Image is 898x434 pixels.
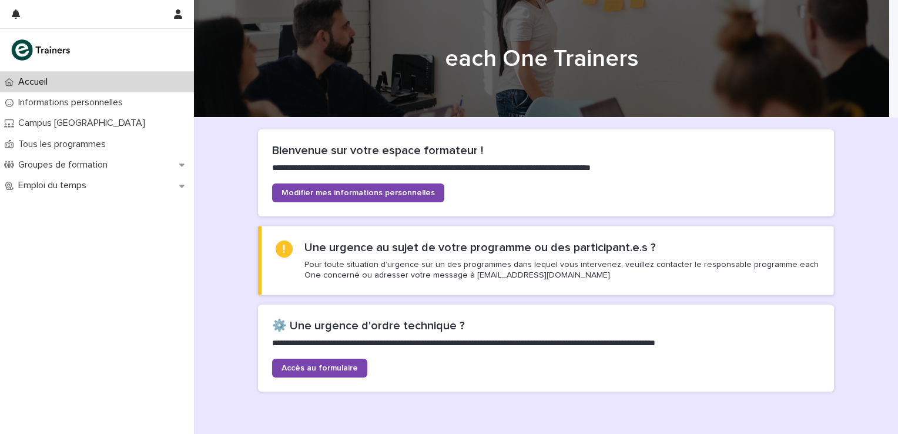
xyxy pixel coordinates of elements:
[14,180,96,191] p: Emploi du temps
[304,241,656,255] h2: Une urgence au sujet de votre programme ou des participant.e.s ?
[14,159,117,171] p: Groupes de formation
[253,45,829,73] h1: each One Trainers
[272,319,820,333] h2: ⚙️ Une urgence d'ordre technique ?
[272,143,820,158] h2: Bienvenue sur votre espace formateur !
[282,189,435,197] span: Modifier mes informations personnelles
[304,259,819,281] p: Pour toute situation d’urgence sur un des programmes dans lequel vous intervenez, veuillez contac...
[14,118,155,129] p: Campus [GEOGRAPHIC_DATA]
[9,38,74,62] img: K0CqGN7SDeD6s4JG8KQk
[14,76,57,88] p: Accueil
[14,97,132,108] p: Informations personnelles
[272,183,444,202] a: Modifier mes informations personnelles
[282,364,358,372] span: Accès au formulaire
[14,139,115,150] p: Tous les programmes
[272,359,367,378] a: Accès au formulaire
